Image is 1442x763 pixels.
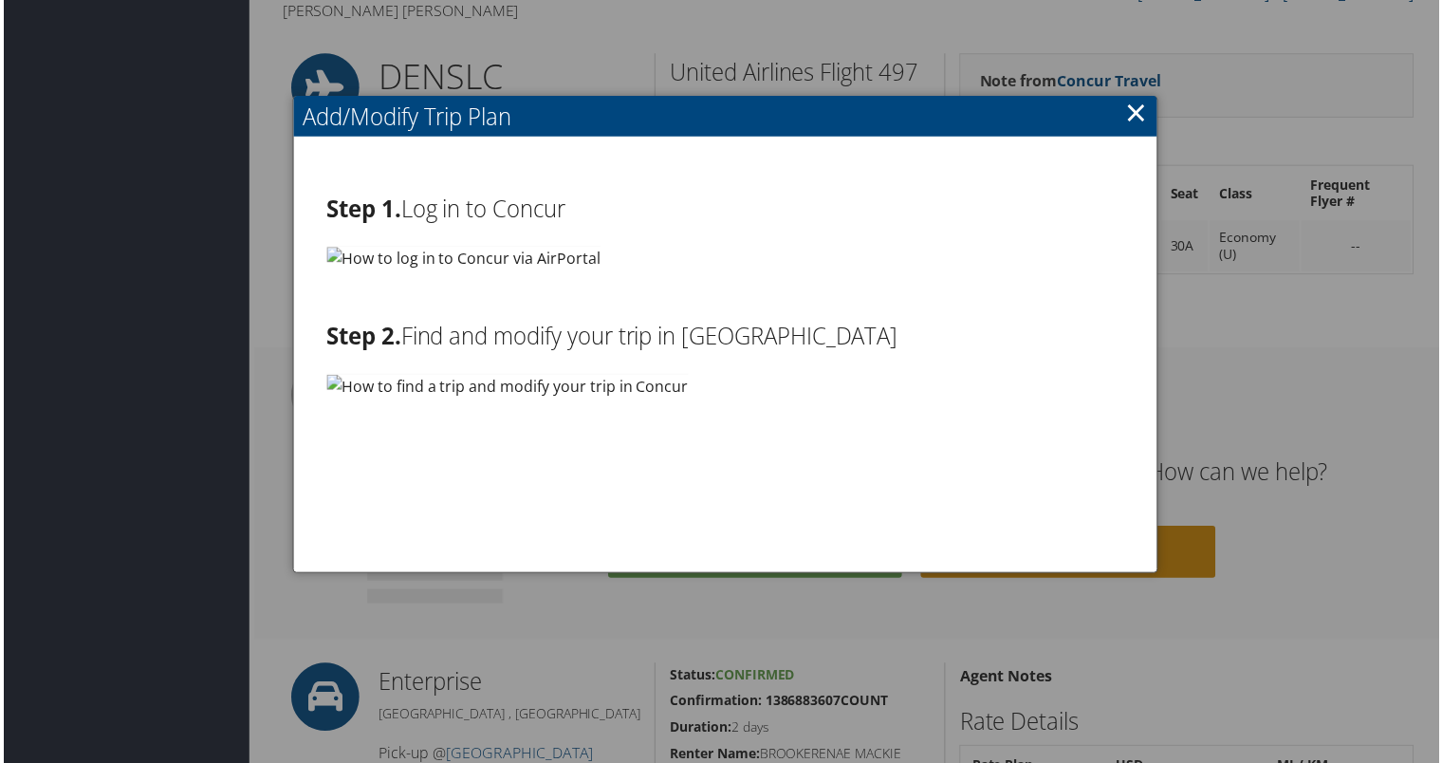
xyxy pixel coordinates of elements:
[324,321,1126,353] h2: Find and modify your trip in [GEOGRAPHIC_DATA]
[1126,93,1148,131] a: ×
[291,96,1159,138] h2: Add/Modify Trip Plan
[324,375,688,399] img: How to find a trip and modify your trip in Concur
[324,194,399,225] strong: Step 1.
[324,247,600,270] img: How to log in to Concur via AirPortal
[324,321,399,352] strong: Step 2.
[324,194,1126,226] h2: Log in to Concur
